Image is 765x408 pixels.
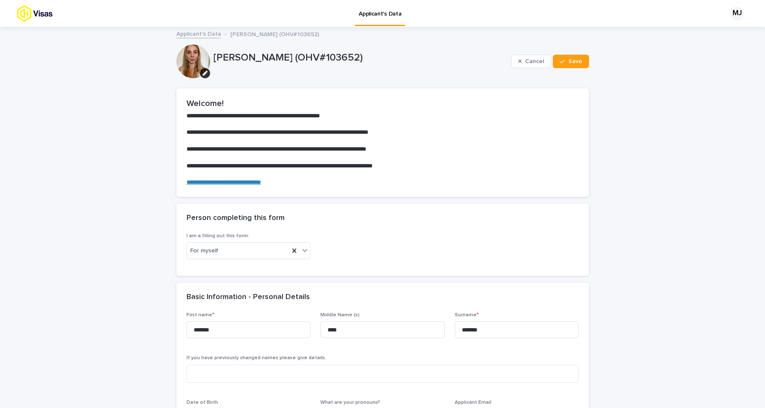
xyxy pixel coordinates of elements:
[190,246,218,255] span: For myself
[187,214,285,223] h2: Person completing this form
[568,58,582,64] span: Save
[187,98,579,109] h2: Welcome!
[187,293,310,302] h2: Basic Information - Personal Details
[730,7,744,20] div: MJ
[553,55,589,68] button: Save
[176,29,221,38] a: Applicant's Data
[187,355,326,360] span: If you have previously changed names please give details.
[455,313,479,318] span: Surname
[17,5,83,22] img: tx8HrbJQv2PFQx4TXEq5
[320,400,380,405] span: What are your pronouns?
[230,29,319,38] p: [PERSON_NAME] (OHV#103652)
[511,55,552,68] button: Cancel
[525,58,544,64] span: Cancel
[320,313,360,318] span: Middle Name (s)
[213,52,508,64] p: [PERSON_NAME] (OHV#103652)
[187,400,218,405] span: Date of Birth
[455,400,491,405] span: Applicant Email
[187,233,249,238] span: I am a filling out this form:
[187,313,214,318] span: First name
